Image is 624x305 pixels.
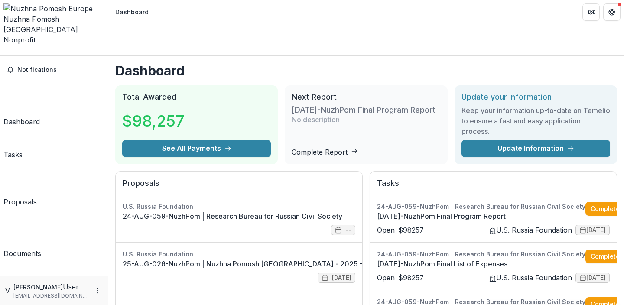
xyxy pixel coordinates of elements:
h2: Update your information [461,92,610,102]
a: Tasks [3,130,23,160]
a: [DATE]-NuzhPom Final List of Expenses [377,259,585,269]
span: Nonprofit [3,36,36,44]
div: Nuzhna Pomosh [GEOGRAPHIC_DATA] [3,14,104,35]
button: More [92,286,103,296]
h2: Proposals [123,178,355,195]
div: Dashboard [3,117,40,127]
a: Dashboard [3,80,40,127]
div: Vladimir [5,286,10,296]
div: Documents [3,248,41,259]
h1: Dashboard [115,63,617,78]
button: Partners [582,3,600,21]
h2: Total Awarded [122,92,271,102]
button: See All Payments [122,140,271,157]
a: 24-AUG-059-NuzhPom | Research Bureau for Russian Civil Society [123,211,355,221]
img: Nuzhna Pomosh Europe [3,3,104,14]
button: Notifications [3,63,104,77]
p: [EMAIL_ADDRESS][DOMAIN_NAME] [13,292,89,300]
button: Get Help [603,3,621,21]
h2: Next Report [292,92,440,102]
div: Dashboard [115,7,149,16]
p: [PERSON_NAME] [13,282,63,292]
a: 25-AUG-026-NuzhPom | Nuzhna Pomosh [GEOGRAPHIC_DATA] - 2025 - Grant Proposal Application ([DATE]) [123,259,482,269]
nav: breadcrumb [112,6,152,18]
a: [DATE]-NuzhPom Final Program Report [377,211,585,221]
h3: Keep your information up-to-date on Temelio to ensure a fast and easy application process. [461,105,610,136]
h3: $98,257 [122,109,185,133]
span: Notifications [17,66,101,74]
p: User [63,282,79,292]
a: Documents [3,211,41,259]
h2: Tasks [377,178,610,195]
h3: [DATE]-NuzhPom Final Program Report [292,105,435,115]
div: Tasks [3,149,23,160]
a: Update Information [461,140,610,157]
p: No description [292,114,340,125]
div: Proposals [3,197,37,207]
a: Complete Report [292,148,358,156]
a: Proposals [3,163,37,207]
